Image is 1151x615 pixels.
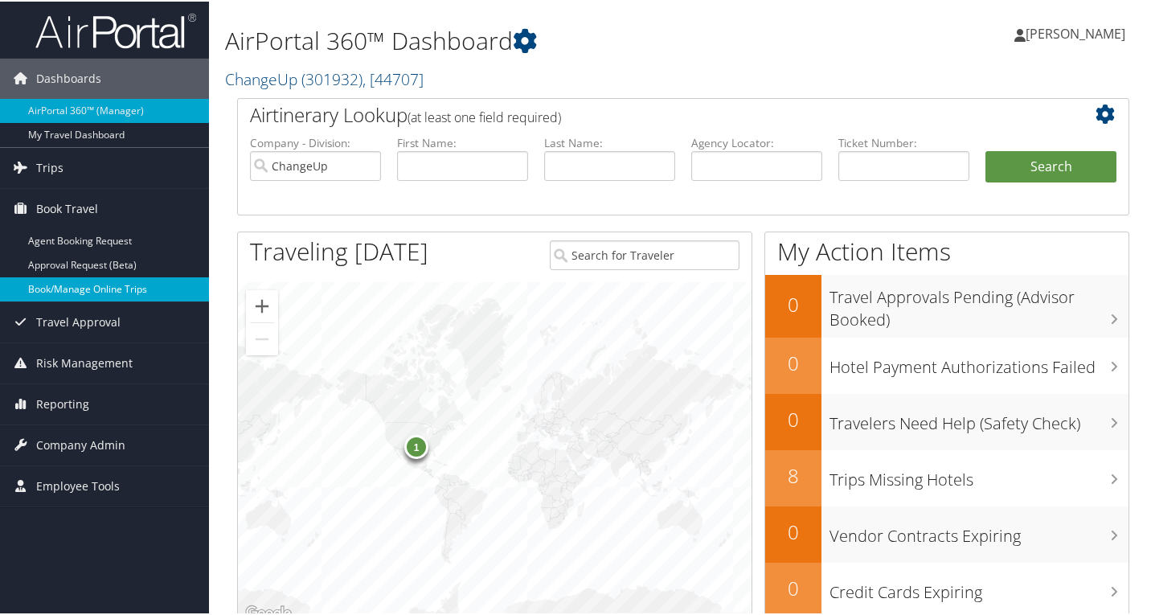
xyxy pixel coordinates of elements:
h2: Airtinerary Lookup [250,100,1042,127]
span: (at least one field required) [408,107,561,125]
h1: My Action Items [765,233,1128,267]
span: Book Travel [36,187,98,228]
label: Company - Division: [250,133,381,150]
h3: Hotel Payment Authorizations Failed [829,346,1128,377]
a: [PERSON_NAME] [1014,8,1141,56]
span: Dashboards [36,57,101,97]
img: airportal-logo.png [35,10,196,48]
label: Last Name: [544,133,675,150]
h2: 0 [765,348,821,375]
span: ( 301932 ) [301,67,363,88]
span: Risk Management [36,342,133,382]
a: 0Travelers Need Help (Safety Check) [765,392,1128,449]
h3: Credit Cards Expiring [829,572,1128,602]
h3: Trips Missing Hotels [829,459,1128,490]
span: Company Admin [36,424,125,464]
button: Search [985,150,1116,182]
label: First Name: [397,133,528,150]
h3: Travelers Need Help (Safety Check) [829,403,1128,433]
button: Zoom out [246,322,278,354]
span: [PERSON_NAME] [1026,23,1125,41]
a: 0Vendor Contracts Expiring [765,505,1128,561]
div: 1 [404,433,428,457]
input: Search for Traveler [550,239,739,269]
label: Agency Locator: [691,133,822,150]
h2: 0 [765,573,821,601]
button: Zoom in [246,289,278,321]
h2: 0 [765,404,821,432]
h3: Travel Approvals Pending (Advisor Booked) [829,277,1128,330]
span: Travel Approval [36,301,121,341]
h1: Traveling [DATE] [250,233,428,267]
span: Trips [36,146,63,187]
a: 0Travel Approvals Pending (Advisor Booked) [765,273,1128,335]
a: 8Trips Missing Hotels [765,449,1128,505]
h2: 0 [765,289,821,317]
a: ChangeUp [225,67,424,88]
label: Ticket Number: [838,133,969,150]
span: Reporting [36,383,89,423]
span: Employee Tools [36,465,120,505]
h1: AirPortal 360™ Dashboard [225,23,836,56]
span: , [ 44707 ] [363,67,424,88]
h3: Vendor Contracts Expiring [829,515,1128,546]
a: 0Hotel Payment Authorizations Failed [765,336,1128,392]
h2: 8 [765,461,821,488]
h2: 0 [765,517,821,544]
